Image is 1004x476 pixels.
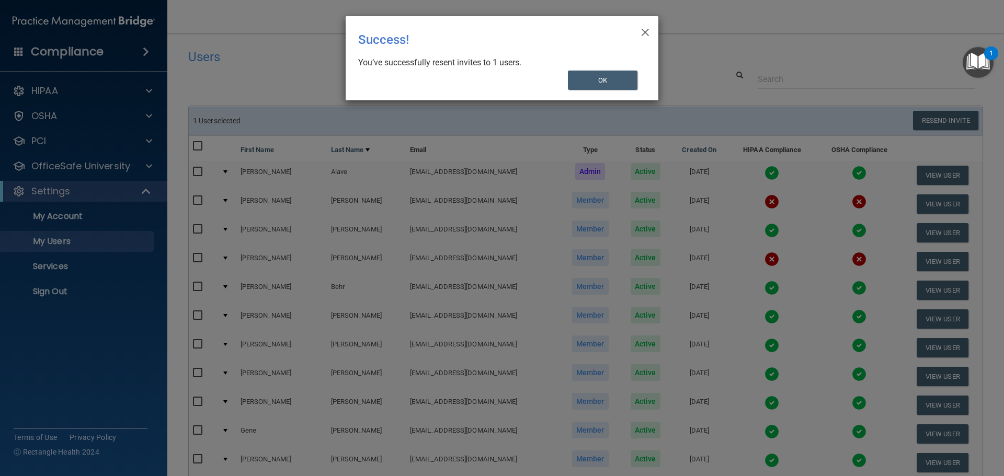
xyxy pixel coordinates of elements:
[358,57,637,68] div: You’ve successfully resent invites to 1 users.
[641,20,650,41] span: ×
[823,402,991,444] iframe: Drift Widget Chat Controller
[989,53,993,67] div: 1
[568,71,638,90] button: OK
[963,47,994,78] button: Open Resource Center, 1 new notification
[358,25,603,55] div: Success!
